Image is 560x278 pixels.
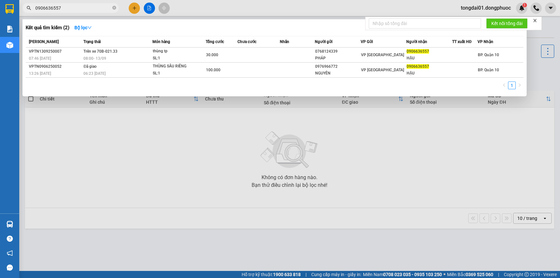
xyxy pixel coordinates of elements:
[29,39,59,44] span: [PERSON_NAME]
[361,39,373,44] span: VP Gửi
[407,70,452,77] div: HẬU
[502,83,506,87] span: left
[83,49,117,54] span: Trên xe 70B-021.33
[315,39,332,44] span: Người gửi
[87,25,92,30] span: down
[27,6,31,10] span: search
[508,82,516,89] li: 1
[29,63,82,70] div: VPTN0906250052
[237,39,256,44] span: Chưa cước
[508,82,515,89] a: 1
[83,56,106,61] span: 08:00 - 13/09
[486,18,528,29] button: Kết nối tổng đài
[74,25,92,30] strong: Bộ lọc
[29,56,51,61] span: 07:46 [DATE]
[361,68,404,72] span: VP [GEOGRAPHIC_DATA]
[478,53,499,57] span: BP. Quận 10
[69,22,97,33] button: Bộ lọcdown
[152,39,170,44] span: Món hàng
[29,71,51,76] span: 13:26 [DATE]
[206,53,218,57] span: 30.000
[6,221,13,228] img: warehouse-icon
[7,250,13,256] span: notification
[500,82,508,89] button: left
[153,63,201,70] div: THÙNG SẦU RIÊNG
[6,42,13,48] img: warehouse-icon
[7,265,13,271] span: message
[500,82,508,89] li: Previous Page
[315,70,360,77] div: NGUYÊN
[407,64,429,69] span: 0906636557
[83,64,97,69] span: Đã giao
[518,83,521,87] span: right
[452,39,472,44] span: TT xuất HĐ
[533,18,537,23] span: close
[153,55,201,62] div: SL: 1
[406,39,427,44] span: Người nhận
[153,48,201,55] div: thùng tp
[478,39,493,44] span: VP Nhận
[491,20,522,27] span: Kết nối tổng đài
[361,53,404,57] span: VP [GEOGRAPHIC_DATA]
[26,24,69,31] h3: Kết quả tìm kiếm ( 2 )
[516,82,523,89] li: Next Page
[83,71,106,76] span: 06:23 [DATE]
[112,6,116,10] span: close-circle
[280,39,289,44] span: Nhãn
[5,4,14,14] img: logo-vxr
[516,82,523,89] button: right
[206,68,220,72] span: 100.000
[153,70,201,77] div: SL: 1
[478,68,499,72] span: BP. Quận 10
[7,236,13,242] span: question-circle
[407,55,452,62] div: HẬU
[35,4,111,12] input: Tìm tên, số ĐT hoặc mã đơn
[315,48,360,55] div: 0768124339
[407,49,429,54] span: 0906636557
[315,55,360,62] div: PHÁP
[6,26,13,32] img: solution-icon
[83,39,101,44] span: Trạng thái
[206,39,224,44] span: Tổng cước
[369,18,481,29] input: Nhập số tổng đài
[315,63,360,70] div: 0976966772
[29,48,82,55] div: VPTN1309250007
[112,5,116,11] span: close-circle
